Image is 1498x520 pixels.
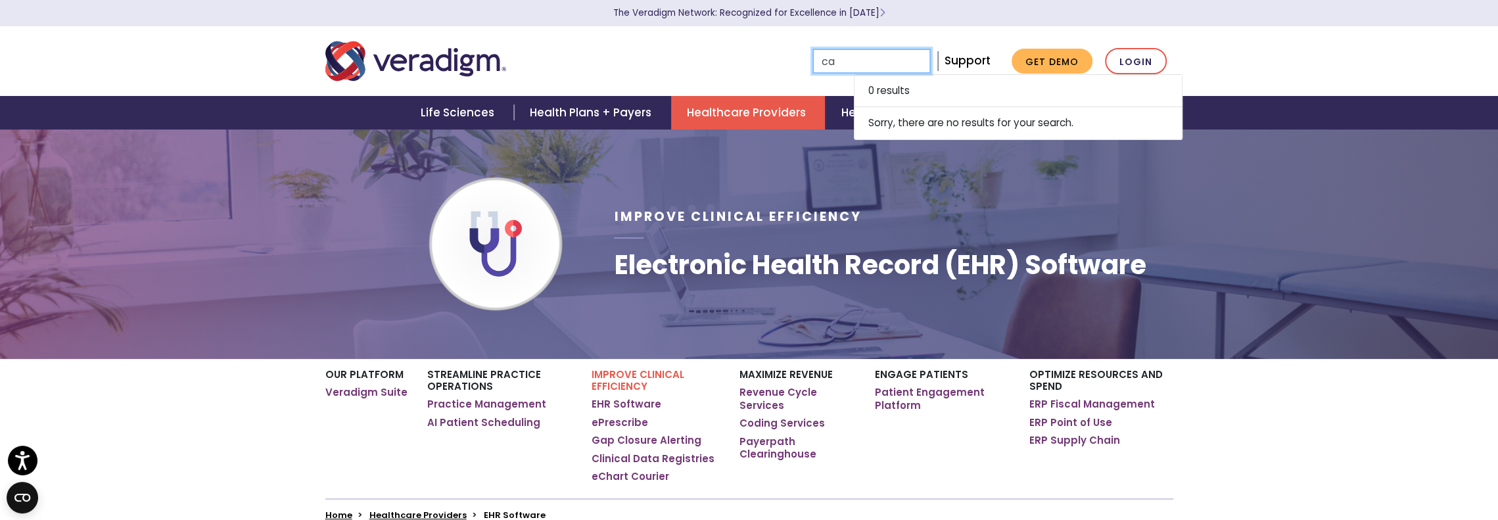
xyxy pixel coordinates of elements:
[879,7,885,19] span: Learn More
[825,96,960,130] a: Health IT Vendors
[427,416,540,429] a: AI Patient Scheduling
[592,452,714,465] a: Clinical Data Registries
[671,96,825,130] a: Healthcare Providers
[614,249,1146,281] h1: Electronic Health Record (EHR) Software
[812,49,931,74] input: Search
[1029,434,1120,447] a: ERP Supply Chain
[875,386,1010,412] a: Patient Engagement Platform
[592,434,701,447] a: Gap Closure Alerting
[7,482,38,513] button: Open CMP widget
[592,398,661,411] a: EHR Software
[854,107,1182,139] li: Sorry, there are no results for your search.
[1029,416,1112,429] a: ERP Point of Use
[854,74,1182,107] li: 0 results
[1246,425,1482,504] iframe: Drift Chat Widget
[613,7,885,19] a: The Veradigm Network: Recognized for Excellence in [DATE]Learn More
[405,96,514,130] a: Life Sciences
[514,96,671,130] a: Health Plans + Payers
[325,39,506,83] img: Veradigm logo
[739,435,854,461] a: Payerpath Clearinghouse
[427,398,546,411] a: Practice Management
[592,416,648,429] a: ePrescribe
[1105,48,1167,75] a: Login
[325,386,408,399] a: Veradigm Suite
[739,417,825,430] a: Coding Services
[739,386,854,412] a: Revenue Cycle Services
[1012,49,1092,74] a: Get Demo
[945,53,991,68] a: Support
[1029,398,1155,411] a: ERP Fiscal Management
[614,208,861,225] span: Improve Clinical Efficiency
[592,470,669,483] a: eChart Courier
